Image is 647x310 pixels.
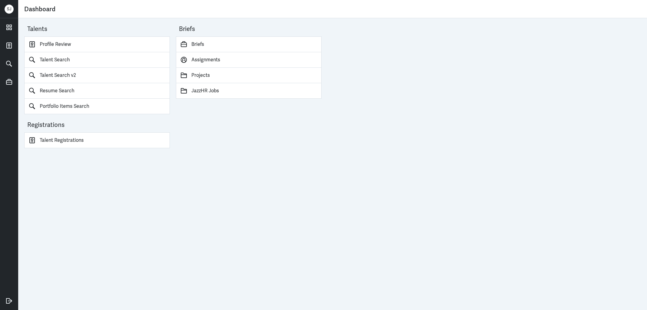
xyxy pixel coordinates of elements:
[176,83,322,99] a: JazzHR Jobs
[24,68,170,83] a: Talent Search v2
[24,99,170,114] a: Portfolio Items Search
[24,132,170,148] a: Talent Registrations
[24,83,170,99] a: Resume Search
[24,52,170,68] a: Talent Search
[5,5,14,14] div: S J
[27,24,170,36] div: Talents
[176,52,322,68] a: Assignments
[24,3,641,15] div: Dashboard
[176,36,322,52] a: Briefs
[27,120,170,132] div: Registrations
[179,24,322,36] div: Briefs
[24,36,170,52] a: Profile Review
[176,68,322,83] a: Projects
